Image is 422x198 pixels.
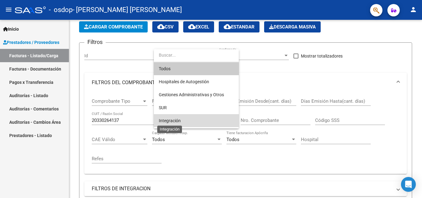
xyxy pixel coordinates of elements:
div: Open Intercom Messenger [401,177,416,192]
span: SUR [159,105,167,110]
input: dropdown search [154,49,239,62]
span: Hospitales de Autogestión [159,79,209,84]
span: Gestiones Administrativas y Otros [159,92,224,97]
span: Integración [159,118,181,123]
span: Todos [159,62,234,75]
